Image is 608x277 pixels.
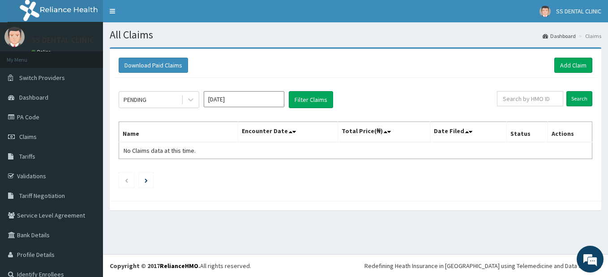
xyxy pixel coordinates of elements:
[19,133,37,141] span: Claims
[31,36,94,44] p: SS DENTAL CLINIC
[31,49,53,55] a: Online
[19,74,65,82] span: Switch Providers
[577,32,601,40] li: Claims
[119,58,188,73] button: Download Paid Claims
[506,122,548,143] th: Status
[554,58,592,73] a: Add Claim
[19,152,35,160] span: Tariffs
[124,95,146,104] div: PENDING
[110,262,200,270] strong: Copyright © 2017 .
[19,192,65,200] span: Tariff Negotiation
[289,91,333,108] button: Filter Claims
[4,27,25,47] img: User Image
[548,122,592,143] th: Actions
[110,29,601,41] h1: All Claims
[543,32,576,40] a: Dashboard
[338,122,430,143] th: Total Price(₦)
[497,91,563,106] input: Search by HMO ID
[238,122,338,143] th: Encounter Date
[124,176,128,184] a: Previous page
[124,147,196,155] span: No Claims data at this time.
[145,176,148,184] a: Next page
[204,91,284,107] input: Select Month and Year
[103,254,608,277] footer: All rights reserved.
[364,261,601,270] div: Redefining Heath Insurance in [GEOGRAPHIC_DATA] using Telemedicine and Data Science!
[430,122,507,143] th: Date Filed
[556,7,601,15] span: SS DENTAL CLINIC
[160,262,198,270] a: RelianceHMO
[566,91,592,106] input: Search
[119,122,238,143] th: Name
[539,6,551,17] img: User Image
[19,93,48,101] span: Dashboard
